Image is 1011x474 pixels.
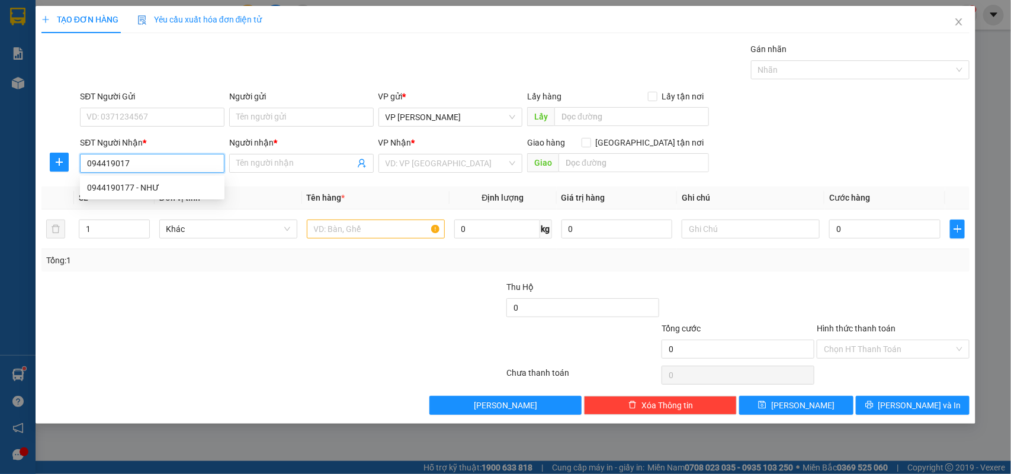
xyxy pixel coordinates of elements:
div: SĐT Người Nhận [80,136,224,149]
button: Close [942,6,975,39]
button: plus [950,220,965,238]
span: TẠO ĐƠN HÀNG [41,15,118,24]
span: Lấy hàng [527,92,561,101]
span: [PERSON_NAME] [771,399,835,412]
span: [PERSON_NAME] [474,399,537,412]
input: Dọc đường [554,107,709,126]
div: 0944190177 - NHƯ [87,181,217,194]
span: Tên hàng [307,193,345,202]
label: Hình thức thanh toán [817,324,896,333]
span: plus [41,15,50,24]
span: [GEOGRAPHIC_DATA] tận nơi [591,136,709,149]
span: Giá trị hàng [561,193,605,202]
div: Chưa thanh toán [506,366,661,387]
span: Tổng cước [662,324,701,333]
input: Dọc đường [559,153,709,172]
input: 0 [561,220,673,238]
span: Thu Hộ [506,282,534,292]
span: Giao hàng [527,138,565,147]
label: Gán nhãn [751,44,787,54]
span: Xóa Thông tin [641,399,693,412]
span: plus [951,224,964,234]
span: close [954,17,964,27]
input: Ghi Chú [682,220,820,238]
button: [PERSON_NAME] [429,396,582,415]
span: save [758,401,766,410]
img: logo.jpg [15,15,74,74]
div: VP gửi [378,90,523,103]
div: SĐT Người Gửi [80,90,224,103]
span: Định lượng [482,193,524,202]
span: Cước hàng [829,193,870,202]
button: deleteXóa Thông tin [584,396,737,415]
div: Tổng: 1 [46,254,391,267]
span: [PERSON_NAME] và In [878,399,961,412]
span: Giao [527,153,559,172]
th: Ghi chú [677,186,824,209]
button: plus [50,153,69,172]
span: delete [628,401,637,410]
input: VD: Bàn, Ghế [307,220,445,238]
span: Yêu cầu xuất hóa đơn điện tử [137,15,262,24]
button: printer[PERSON_NAME] và In [856,396,970,415]
div: 0944190177 - NHƯ [80,178,224,197]
span: SL [79,193,88,202]
img: icon [137,15,147,25]
span: Khác [166,220,290,238]
button: save[PERSON_NAME] [739,396,853,415]
span: Lấy [527,107,554,126]
div: Người nhận [229,136,374,149]
span: printer [865,401,874,410]
span: VP Bạc Liêu [386,108,516,126]
span: VP Nhận [378,138,412,147]
li: 26 Phó Cơ Điều, Phường 12 [111,29,495,44]
span: kg [540,220,552,238]
div: Người gửi [229,90,374,103]
span: plus [50,157,68,167]
span: user-add [357,159,367,168]
span: Lấy tận nơi [657,90,709,103]
button: delete [46,220,65,238]
li: Hotline: 02839552959 [111,44,495,59]
b: GỬI : VP [PERSON_NAME] [15,86,207,105]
